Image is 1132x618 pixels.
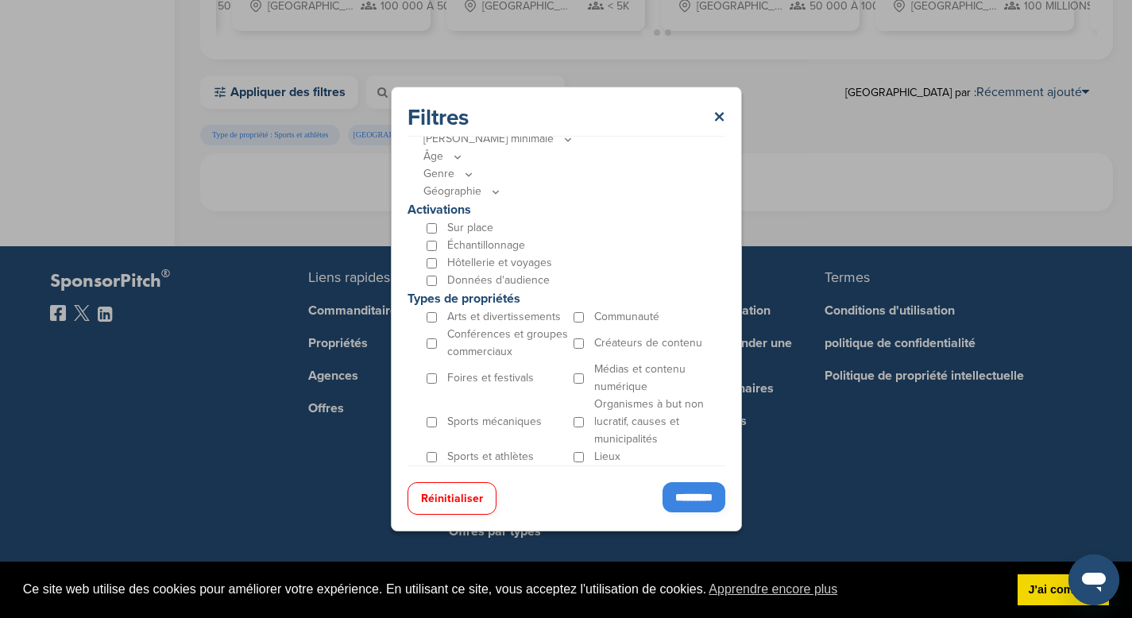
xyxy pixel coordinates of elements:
[423,184,481,198] font: Géographie
[713,103,725,132] a: ×
[1018,574,1109,606] a: ignorer le message de cookie
[423,149,443,163] font: Âge
[1068,554,1119,605] iframe: Bouton de lancement de la fenêtre de messagerie
[447,238,525,252] font: Échantillonnage
[706,577,840,601] a: en savoir plus sur les cookies
[23,582,706,596] font: Ce site web utilise des cookies pour améliorer votre expérience. En utilisant ce site, vous accep...
[1028,583,1098,596] font: J'ai compris!
[447,221,493,234] font: Sur place
[423,132,554,145] font: [PERSON_NAME] minimale
[423,167,454,180] font: Genre
[709,582,837,596] font: Apprendre encore plus
[408,202,471,218] font: Activations
[408,104,469,131] font: Filtres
